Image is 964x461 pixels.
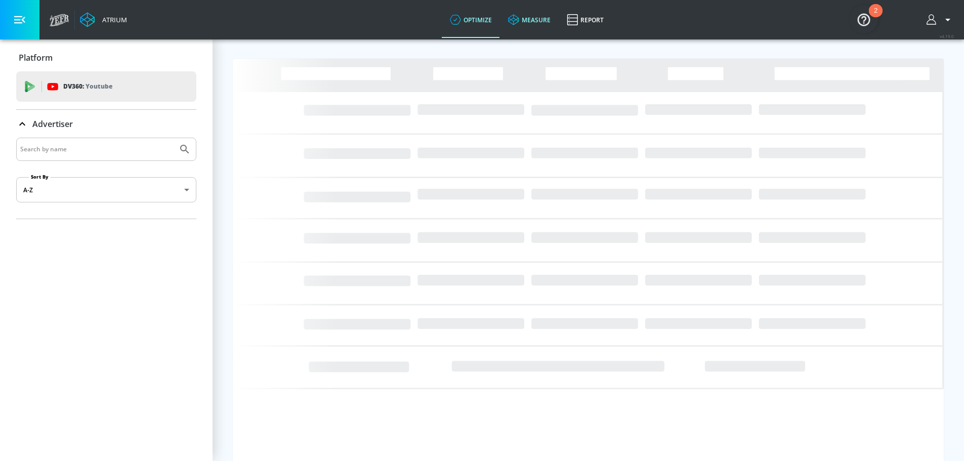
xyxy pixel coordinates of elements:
[80,12,127,27] a: Atrium
[98,15,127,24] div: Atrium
[442,2,500,38] a: optimize
[500,2,559,38] a: measure
[29,174,51,180] label: Sort By
[559,2,612,38] a: Report
[16,71,196,102] div: DV360: Youtube
[940,33,954,39] span: v 4.19.0
[32,118,73,130] p: Advertiser
[16,211,196,219] nav: list of Advertiser
[63,81,112,92] p: DV360:
[16,177,196,202] div: A-Z
[86,81,112,92] p: Youtube
[19,52,53,63] p: Platform
[16,44,196,72] div: Platform
[850,5,878,33] button: Open Resource Center, 2 new notifications
[16,138,196,219] div: Advertiser
[16,110,196,138] div: Advertiser
[20,143,174,156] input: Search by name
[874,11,877,24] div: 2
